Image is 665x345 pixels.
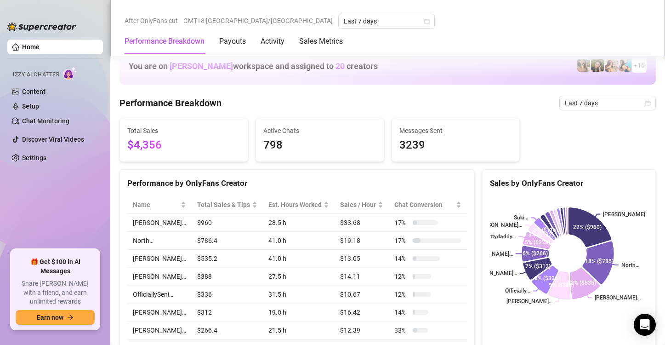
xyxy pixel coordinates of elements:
div: Performance by OnlyFans Creator [127,177,467,190]
span: Messages Sent [399,126,512,136]
td: $13.05 [335,250,389,268]
th: Sales / Hour [335,196,389,214]
div: Sales by OnlyFans Creator [490,177,648,190]
span: Sales / Hour [340,200,376,210]
span: Izzy AI Chatter [13,70,59,79]
span: 14 % [394,307,409,317]
a: Chat Monitoring [22,117,69,125]
img: emilylou (@emilyylouu) [577,59,590,72]
text: Officially... [505,288,530,294]
span: GMT+8 [GEOGRAPHIC_DATA]/[GEOGRAPHIC_DATA] [183,14,333,28]
td: $10.67 [335,286,389,304]
a: Setup [22,103,39,110]
span: 12 % [394,271,409,282]
text: [PERSON_NAME]… [467,251,513,257]
div: Open Intercom Messenger [634,314,656,336]
a: Home [22,43,40,51]
span: Name [133,200,179,210]
td: 41.0 h [263,232,335,250]
td: $19.18 [335,232,389,250]
td: $12.39 [335,322,389,339]
span: 20 [335,61,345,71]
div: Performance Breakdown [125,36,205,47]
td: 19.0 h [263,304,335,322]
td: 21.5 h [263,322,335,339]
button: Earn nowarrow-right [16,310,95,325]
img: logo-BBDzfeDw.svg [7,22,76,31]
h4: Performance Breakdown [119,97,222,109]
td: $16.42 [335,304,389,322]
span: Total Sales [127,126,240,136]
td: $960 [192,214,263,232]
td: OfficiallySeni… [127,286,192,304]
td: [PERSON_NAME]… [127,322,192,339]
span: arrow-right [67,314,74,321]
td: 28.5 h [263,214,335,232]
span: calendar [645,100,651,106]
text: North… [621,262,639,268]
span: Chat Conversion [394,200,454,210]
td: $33.68 [335,214,389,232]
td: [PERSON_NAME]… [127,268,192,286]
a: Content [22,88,45,95]
span: 14 % [394,253,409,264]
td: 31.5 h [263,286,335,304]
img: North (@northnattvip) [619,59,631,72]
span: Total Sales & Tips [197,200,250,210]
td: $535.2 [192,250,263,268]
div: Activity [261,36,284,47]
span: Share [PERSON_NAME] with a friend, and earn unlimited rewards [16,279,95,306]
img: playfuldimples (@playfuldimples) [591,59,604,72]
span: Last 7 days [565,96,650,110]
td: $14.11 [335,268,389,286]
span: 12 % [394,289,409,299]
th: Total Sales & Tips [192,196,263,214]
text: [PERSON_NAME]… [595,295,641,301]
span: 17 % [394,218,409,228]
td: $336 [192,286,263,304]
text: [PERSON_NAME]… [603,211,649,218]
img: North (@northnattfree) [605,59,618,72]
a: Discover Viral Videos [22,136,84,143]
span: + 16 [634,60,645,70]
img: AI Chatter [63,67,77,80]
text: Tattydaddy… [484,234,516,240]
span: 3239 [399,137,512,154]
td: [PERSON_NAME]… [127,250,192,268]
td: $266.4 [192,322,263,339]
h1: You are on workspace and assigned to creators [129,61,378,71]
td: $388 [192,268,263,286]
td: $786.4 [192,232,263,250]
span: 17 % [394,236,409,246]
text: [PERSON_NAME]… [471,270,517,276]
div: Sales Metrics [299,36,343,47]
td: [PERSON_NAME]… [127,304,192,322]
th: Name [127,196,192,214]
a: Settings [22,154,46,161]
span: Last 7 days [344,14,429,28]
td: [PERSON_NAME]… [127,214,192,232]
span: calendar [424,18,430,24]
div: Payouts [219,36,246,47]
span: $4,356 [127,137,240,154]
td: North… [127,232,192,250]
span: Active Chats [263,126,376,136]
span: Earn now [37,314,63,321]
td: $312 [192,304,263,322]
span: After OnlyFans cut [125,14,178,28]
text: Suki… [514,215,528,221]
th: Chat Conversion [389,196,466,214]
span: 🎁 Get $100 in AI Messages [16,258,95,276]
td: 41.0 h [263,250,335,268]
span: [PERSON_NAME] [170,61,233,71]
span: 798 [263,137,376,154]
span: 33 % [394,325,409,335]
div: Est. Hours Worked [268,200,322,210]
text: [PERSON_NAME]… [506,299,552,305]
td: 27.5 h [263,268,335,286]
text: [PERSON_NAME]… [476,222,522,228]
